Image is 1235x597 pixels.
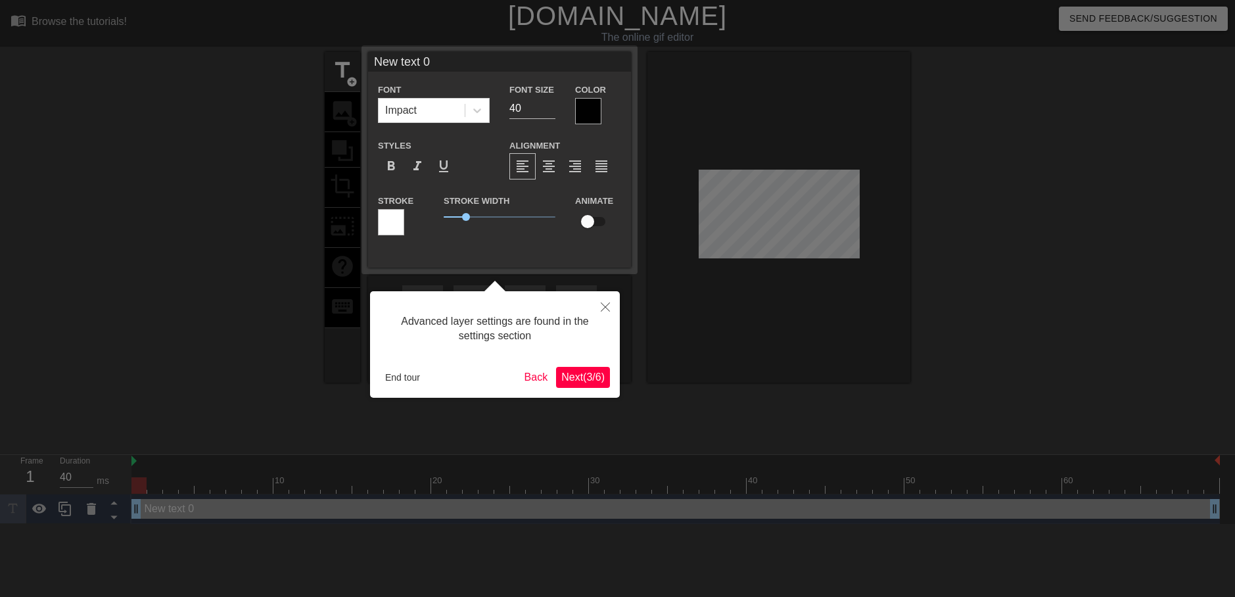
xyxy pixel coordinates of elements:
span: Next ( 3 / 6 ) [561,371,605,383]
button: Close [591,291,620,322]
div: Advanced layer settings are found in the settings section [380,301,610,357]
button: Back [519,367,553,388]
button: Next [556,367,610,388]
button: End tour [380,368,425,387]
